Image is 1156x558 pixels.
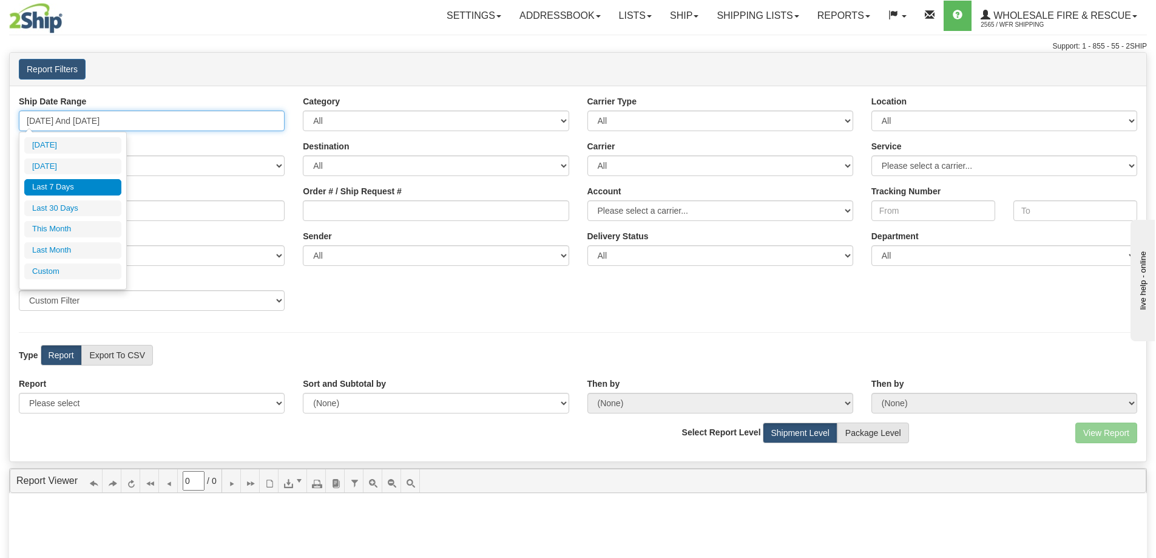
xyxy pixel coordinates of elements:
select: Please ensure data set in report has been RECENTLY tracked from your Shipment History [587,245,853,266]
a: Shipping lists [708,1,808,31]
label: Category [303,95,340,107]
label: Please ensure data set in report has been RECENTLY tracked from your Shipment History [587,230,649,242]
span: / [207,475,209,487]
label: Then by [587,378,620,390]
li: Last 7 Days [24,179,121,196]
label: Ship Date Range [19,95,86,107]
span: WHOLESALE FIRE & RESCUE [990,10,1131,21]
label: Location [871,95,907,107]
label: Service [871,140,902,152]
button: View Report [1075,423,1137,443]
label: Report [19,378,46,390]
a: Report Viewer [16,475,78,486]
li: Custom [24,264,121,280]
label: Sort and Subtotal by [303,378,386,390]
label: Then by [871,378,904,390]
button: Report Filters [19,59,86,80]
input: To [1013,200,1137,221]
label: Destination [303,140,349,152]
label: Account [587,185,621,197]
label: Carrier Type [587,95,637,107]
li: Last 30 Days [24,200,121,217]
a: Lists [610,1,661,31]
span: 2565 / WFR Shipping [981,19,1072,31]
a: Ship [661,1,708,31]
input: From [871,200,995,221]
div: live help - online [9,10,112,19]
div: Support: 1 - 855 - 55 - 2SHIP [9,41,1147,52]
li: This Month [24,221,121,237]
span: 0 [212,475,217,487]
label: Report [41,345,82,366]
a: Reports [808,1,879,31]
label: Carrier [587,140,615,152]
li: [DATE] [24,137,121,154]
label: Shipment Level [763,423,837,443]
li: [DATE] [24,158,121,175]
label: Sender [303,230,331,242]
label: Export To CSV [81,345,153,366]
label: Order # / Ship Request # [303,185,402,197]
label: Select Report Level [682,426,761,438]
a: WHOLESALE FIRE & RESCUE 2565 / WFR Shipping [972,1,1146,31]
iframe: chat widget [1128,217,1155,341]
a: Addressbook [510,1,610,31]
a: Settings [438,1,510,31]
li: Last Month [24,242,121,259]
img: logo2565.jpg [9,3,63,33]
label: Package Level [837,423,909,443]
label: Type [19,349,38,361]
label: Department [871,230,919,242]
label: Tracking Number [871,185,941,197]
